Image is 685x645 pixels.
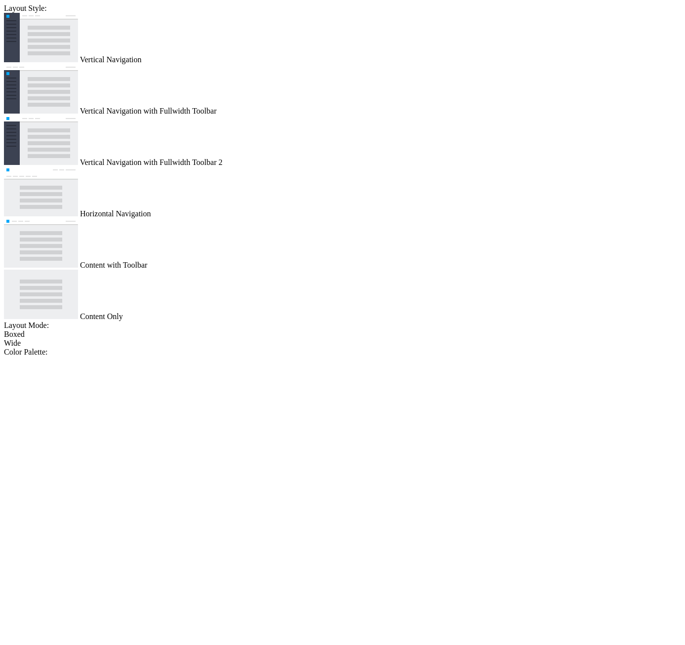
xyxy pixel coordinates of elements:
span: Vertical Navigation with Fullwidth Toolbar [80,107,217,115]
md-radio-button: Wide [4,339,681,348]
md-radio-button: Boxed [4,330,681,339]
img: vertical-nav-with-full-toolbar-2.jpg [4,116,78,165]
span: Vertical Navigation [80,55,142,64]
img: content-only.jpg [4,270,78,319]
md-radio-button: Content Only [4,270,681,321]
md-radio-button: Content with Toolbar [4,218,681,270]
md-radio-button: Vertical Navigation [4,13,681,64]
md-radio-button: Vertical Navigation with Fullwidth Toolbar [4,64,681,116]
span: Horizontal Navigation [80,209,151,218]
md-radio-button: Horizontal Navigation [4,167,681,218]
img: horizontal-nav.jpg [4,167,78,216]
span: Vertical Navigation with Fullwidth Toolbar 2 [80,158,223,166]
md-radio-button: Vertical Navigation with Fullwidth Toolbar 2 [4,116,681,167]
div: Layout Mode: [4,321,681,330]
div: Layout Style: [4,4,681,13]
div: Color Palette: [4,348,681,357]
span: Content with Toolbar [80,261,147,269]
img: vertical-nav.jpg [4,13,78,62]
img: content-with-toolbar.jpg [4,218,78,268]
img: vertical-nav-with-full-toolbar.jpg [4,64,78,114]
span: Content Only [80,312,123,321]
